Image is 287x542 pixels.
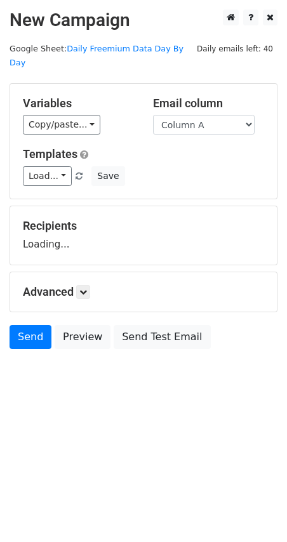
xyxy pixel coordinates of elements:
button: Save [91,166,124,186]
a: Preview [55,325,110,349]
a: Send Test Email [114,325,210,349]
a: Templates [23,147,77,161]
h5: Variables [23,96,134,110]
h2: New Campaign [10,10,277,31]
a: Daily emails left: 40 [192,44,277,53]
a: Copy/paste... [23,115,100,135]
a: Daily Freemium Data Day By Day [10,44,184,68]
h5: Advanced [23,285,264,299]
h5: Recipients [23,219,264,233]
small: Google Sheet: [10,44,184,68]
a: Send [10,325,51,349]
span: Daily emails left: 40 [192,42,277,56]
a: Load... [23,166,72,186]
h5: Email column [153,96,264,110]
div: Loading... [23,219,264,252]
